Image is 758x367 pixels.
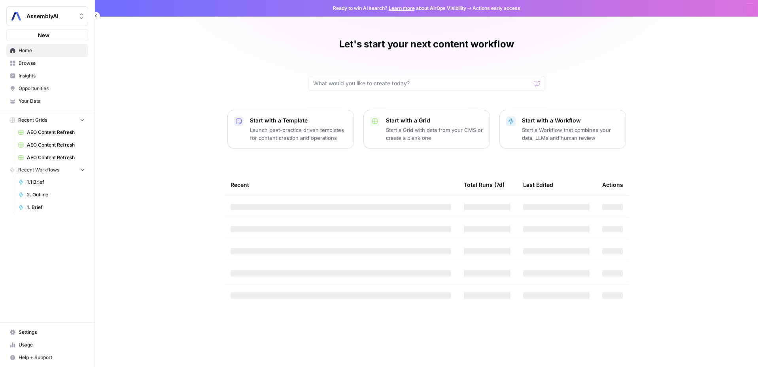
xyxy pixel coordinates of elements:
span: AEO Content Refresh [27,141,85,149]
span: Help + Support [19,354,85,361]
img: AssemblyAI Logo [9,9,23,23]
span: AssemblyAI [26,12,74,20]
a: Usage [6,339,88,351]
span: Your Data [19,98,85,105]
button: Start with a TemplateLaunch best-practice driven templates for content creation and operations [227,110,354,149]
span: Usage [19,341,85,348]
span: Actions early access [473,5,520,12]
div: Actions [602,174,623,196]
span: AEO Content Refresh [27,129,85,136]
a: Settings [6,326,88,339]
span: 2. Outline [27,191,85,198]
div: Recent [231,174,451,196]
a: Your Data [6,95,88,107]
button: Workspace: AssemblyAI [6,6,88,26]
p: Start with a Workflow [522,117,619,124]
span: Recent Grids [18,117,47,124]
span: Insights [19,72,85,79]
button: Start with a WorkflowStart a Workflow that combines your data, LLMs and human review [499,110,626,149]
span: New [38,31,49,39]
span: 1. Brief [27,204,85,211]
a: AEO Content Refresh [15,126,88,139]
button: Recent Grids [6,114,88,126]
span: AEO Content Refresh [27,154,85,161]
a: Browse [6,57,88,70]
p: Launch best-practice driven templates for content creation and operations [250,126,347,142]
p: Start a Grid with data from your CMS or create a blank one [386,126,483,142]
a: 1. Brief [15,201,88,214]
a: 2. Outline [15,188,88,201]
button: Start with a GridStart a Grid with data from your CMS or create a blank one [363,110,490,149]
input: What would you like to create today? [313,79,531,87]
a: Home [6,44,88,57]
p: Start a Workflow that combines your data, LLMs and human review [522,126,619,142]
div: Last Edited [523,174,553,196]
span: Recent Workflows [18,166,59,173]
button: New [6,29,88,41]
span: Settings [19,329,85,336]
span: 1.1 Brief [27,179,85,186]
a: AEO Content Refresh [15,151,88,164]
span: Ready to win AI search? about AirOps Visibility [333,5,466,12]
div: Total Runs (7d) [464,174,505,196]
button: Recent Workflows [6,164,88,176]
a: 1.1 Brief [15,176,88,188]
p: Start with a Template [250,117,347,124]
a: Opportunities [6,82,88,95]
p: Start with a Grid [386,117,483,124]
a: Insights [6,70,88,82]
button: Help + Support [6,351,88,364]
a: AEO Content Refresh [15,139,88,151]
span: Opportunities [19,85,85,92]
h1: Let's start your next content workflow [339,38,514,51]
span: Home [19,47,85,54]
a: Learn more [389,5,415,11]
span: Browse [19,60,85,67]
